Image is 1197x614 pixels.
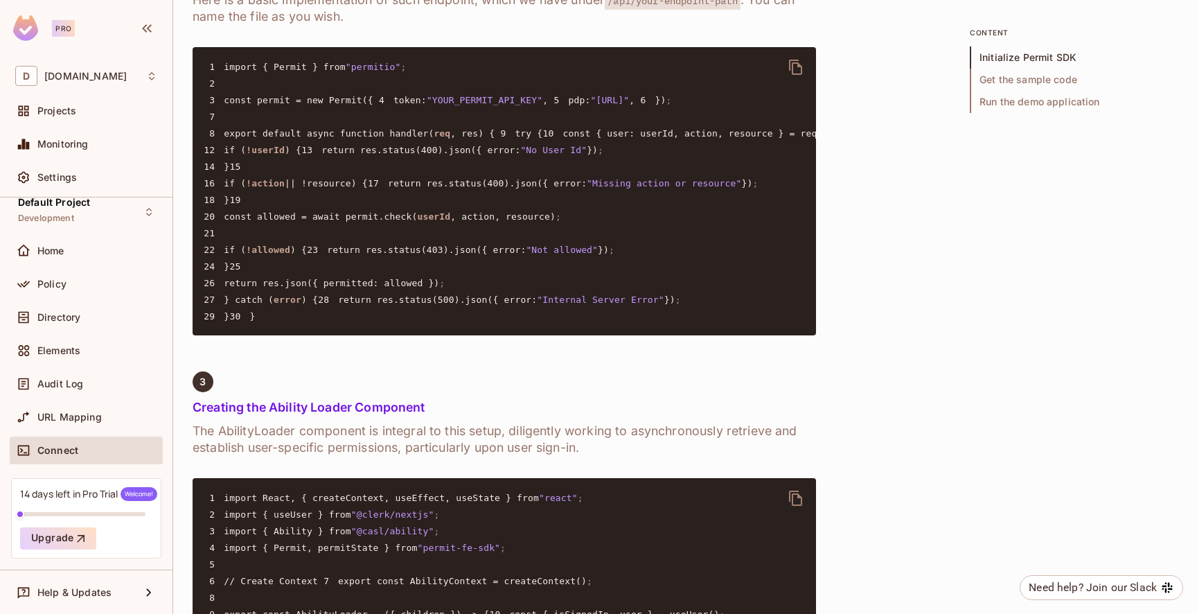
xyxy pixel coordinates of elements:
[500,543,506,553] span: ;
[388,178,488,188] span: return res.status(
[635,94,655,107] span: 6
[417,543,500,553] span: "permit-fe-sdk"
[434,526,439,536] span: ;
[229,160,249,174] span: 15
[229,260,249,274] span: 25
[346,62,401,72] span: "permitio"
[52,20,75,37] div: Pro
[537,295,664,305] span: "Internal Server Error"
[393,95,427,105] span: token:
[450,128,495,139] span: , res) {
[290,245,307,255] span: ) {
[520,145,587,155] span: "No User Id"
[351,509,434,520] span: "@clerk/nextjs"
[204,127,224,141] span: 8
[779,51,813,84] button: delete
[204,508,224,522] span: 2
[15,66,37,86] span: D
[224,211,417,222] span: const allowed = await permit.check(
[204,160,224,174] span: 14
[587,145,598,155] span: })
[224,62,346,72] span: import { Permit } from
[204,94,224,107] span: 3
[204,60,224,74] span: 1
[37,345,80,356] span: Elements
[204,227,224,240] span: 21
[285,178,368,188] span: || !resource) {
[504,178,587,188] span: ).json({ error:
[779,482,813,515] button: delete
[204,277,224,290] span: 26
[569,95,591,105] span: pdp:
[598,245,609,255] span: })
[526,245,598,255] span: "Not allowed"
[204,243,224,257] span: 22
[13,15,38,41] img: SReyMgAAAABJRU5ErkJggg==
[427,95,543,105] span: "YOUR_PERMIT_API_KEY"
[450,211,556,222] span: , action, resource)
[224,526,351,536] span: import { Ability } from
[224,178,246,188] span: if (
[204,110,224,124] span: 7
[401,62,407,72] span: ;
[204,491,224,505] span: 1
[598,145,603,155] span: ;
[970,46,1178,69] span: Initialize Permit SDK
[204,525,224,538] span: 3
[338,576,587,586] span: export const AbilityContext = createContext()
[224,245,246,255] span: if (
[18,197,90,208] span: Default Project
[44,71,127,82] span: Workspace: dev-sleek.com
[578,493,583,503] span: ;
[307,243,327,257] span: 23
[629,95,635,105] span: ,
[587,576,592,586] span: ;
[664,295,675,305] span: })
[454,295,538,305] span: ).json({ error:
[199,376,206,387] span: 3
[204,591,224,605] span: 8
[37,105,76,116] span: Projects
[1029,579,1157,596] div: Need help? Join our Slack
[548,94,568,107] span: 5
[421,145,438,155] span: 400
[318,574,338,588] span: 7
[193,401,816,414] h5: Creating the Ability Loader Component
[338,295,438,305] span: return res.status(
[204,210,224,224] span: 20
[434,509,439,520] span: ;
[373,94,393,107] span: 4
[204,77,224,91] span: 2
[229,193,249,207] span: 19
[285,145,301,155] span: ) {
[224,278,439,288] span: return res.json({ permitted: allowed })
[224,295,274,305] span: } catch (
[37,279,66,290] span: Policy
[741,178,752,188] span: })
[587,178,741,188] span: "Missing action or resource"
[224,493,539,503] span: import React, { createContext, useEffect, useState } from
[443,245,526,255] span: ).json({ error:
[193,423,816,456] h6: The AbilityLoader component is integral to this setup, diligently working to asynchronously retri...
[970,69,1178,91] span: Get the sample code
[37,312,80,323] span: Directory
[204,541,224,555] span: 4
[204,62,876,322] code: const permit = new Permit({ try { const { user: userId, action, resource } = req.query; } } } } }
[20,487,157,501] div: 14 days left in Pro Trial
[495,127,515,141] span: 9
[37,412,102,423] span: URL Mapping
[590,95,629,105] span: "[URL]"
[301,143,321,157] span: 13
[204,177,224,191] span: 16
[121,487,157,501] span: Welcome!
[675,295,681,305] span: ;
[204,310,224,324] span: 29
[204,260,224,274] span: 24
[37,245,64,256] span: Home
[417,211,450,222] span: userId
[246,145,285,155] span: !userId
[439,278,445,288] span: ;
[37,139,89,150] span: Monitoring
[539,493,578,503] span: "react"
[204,193,224,207] span: 18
